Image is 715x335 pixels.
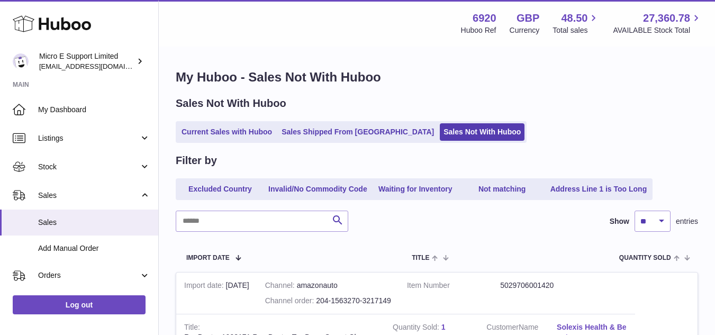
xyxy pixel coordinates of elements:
a: Invalid/No Commodity Code [265,180,371,198]
div: amazonauto [265,280,391,291]
span: Add Manual Order [38,243,150,253]
img: contact@micropcsupport.com [13,53,29,69]
dt: Item Number [407,280,500,291]
span: Title [412,255,429,261]
a: Current Sales with Huboo [178,123,276,141]
td: [DATE] [176,273,257,314]
h2: Filter by [176,153,217,168]
label: Show [610,216,629,227]
h1: My Huboo - Sales Not With Huboo [176,69,698,86]
span: 48.50 [561,11,587,25]
span: Sales [38,218,150,228]
span: AVAILABLE Stock Total [613,25,702,35]
span: entries [676,216,698,227]
strong: Quantity Sold [393,323,441,334]
h2: Sales Not With Huboo [176,96,286,111]
a: Waiting for Inventory [373,180,458,198]
a: 27,360.78 AVAILABLE Stock Total [613,11,702,35]
div: 204-1563270-3217149 [265,296,391,306]
span: Orders [38,270,139,280]
a: 48.50 Total sales [553,11,600,35]
span: Total sales [553,25,600,35]
span: Customer [486,323,519,331]
span: Stock [38,162,139,172]
a: Sales Shipped From [GEOGRAPHIC_DATA] [278,123,438,141]
div: Currency [510,25,540,35]
strong: 6920 [473,11,496,25]
a: Sales Not With Huboo [440,123,524,141]
span: [EMAIL_ADDRESS][DOMAIN_NAME] [39,62,156,70]
strong: Title [184,323,200,334]
span: 27,360.78 [643,11,690,25]
a: Address Line 1 is Too Long [547,180,651,198]
a: Excluded Country [178,180,263,198]
span: Sales [38,191,139,201]
strong: Channel [265,281,297,292]
a: Not matching [460,180,545,198]
a: Log out [13,295,146,314]
dd: 5029706001420 [500,280,593,291]
strong: Import date [184,281,226,292]
span: Quantity Sold [619,255,671,261]
span: Import date [186,255,230,261]
div: Micro E Support Limited [39,51,134,71]
div: Huboo Ref [461,25,496,35]
span: My Dashboard [38,105,150,115]
a: 1 [441,323,446,331]
strong: GBP [517,11,539,25]
strong: Channel order [265,296,316,307]
span: Listings [38,133,139,143]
